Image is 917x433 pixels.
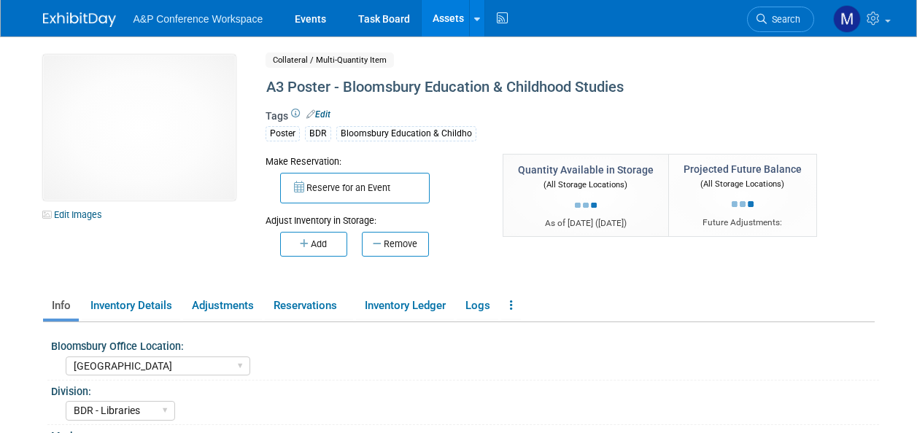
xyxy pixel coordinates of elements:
a: Inventory Ledger [356,293,454,319]
div: Projected Future Balance [684,162,802,176]
span: Collateral / Multi-Quantity Item [266,52,394,68]
img: ExhibitDay [43,12,116,27]
div: Bloomsbury Office Location: [51,335,879,354]
div: Quantity Available in Storage [518,163,654,177]
div: (All Storage Locations) [518,177,654,191]
img: Matt Hambridge [833,5,861,33]
a: Edit [306,109,330,120]
button: Add [280,232,347,257]
div: Poster [266,126,300,141]
div: As of [DATE] ( ) [518,217,654,230]
div: Future Adjustments: [684,216,802,229]
a: Info [43,293,79,319]
a: Reservations [265,293,353,319]
div: Make Reservation: [266,154,481,168]
button: Reserve for an Event [280,173,430,203]
span: Search [767,14,800,25]
span: A&P Conference Workspace [134,13,263,25]
div: Bloomsbury Education & Childho [336,126,476,141]
div: Tags [266,109,813,151]
img: View Images [43,55,236,200]
div: BDR [305,126,331,141]
div: A3 Poster - Bloomsbury Education & Childhood Studies [261,74,813,101]
a: Adjustments [183,293,262,319]
button: Remove [362,232,429,257]
a: Edit Images [43,206,108,224]
a: Logs [457,293,498,319]
div: Division: [51,381,879,399]
a: Search [747,7,814,32]
img: loading... [575,203,597,208]
img: loading... [732,201,754,207]
div: (All Storage Locations) [684,176,802,190]
div: Adjust Inventory in Storage: [266,203,481,227]
a: Inventory Details [82,293,180,319]
span: [DATE] [598,218,624,228]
